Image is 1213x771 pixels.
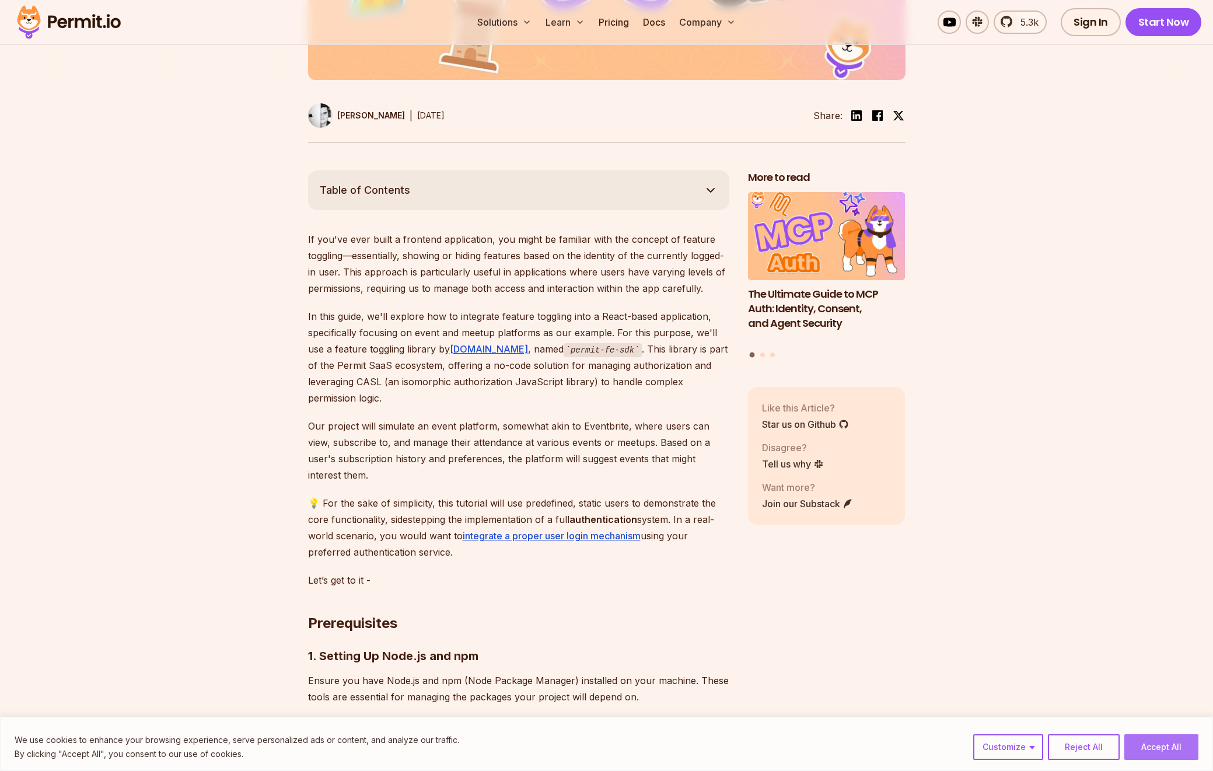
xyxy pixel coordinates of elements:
[308,572,729,588] p: Let’s get to it -
[850,109,864,123] img: linkedin
[762,497,853,511] a: Join our Substack
[748,192,906,360] div: Posts
[674,11,740,34] button: Company
[871,109,885,123] img: facebook
[308,672,729,705] p: Ensure you have Node.js and npm (Node Package Manager) installed on your machine. These tools are...
[417,110,445,120] time: [DATE]
[638,11,670,34] a: Docs
[1061,8,1121,36] a: Sign In
[337,110,405,121] p: [PERSON_NAME]
[473,11,536,34] button: Solutions
[1048,734,1120,760] button: Reject All
[308,649,478,663] strong: 1. Setting Up Node.js and npm
[750,353,755,358] button: Go to slide 1
[594,11,634,34] a: Pricing
[1013,15,1039,29] span: 5.3k
[12,2,126,42] img: Permit logo
[463,530,641,542] a: integrate a proper user login mechanism
[308,418,729,483] p: Our project will simulate an event platform, somewhat akin to Eventbrite, where users can view, s...
[564,343,642,357] code: permit-fe-sdk
[450,343,528,355] a: [DOMAIN_NAME]
[813,109,843,123] li: Share:
[541,11,589,34] button: Learn
[748,192,906,346] a: The Ultimate Guide to MCP Auth: Identity, Consent, and Agent SecurityThe Ultimate Guide to MCP Au...
[308,103,405,128] a: [PERSON_NAME]
[308,495,729,560] p: 💡 For the sake of simplicity, this tutorial will use predefined, static users to demonstrate the ...
[320,182,410,198] span: Table of Contents
[1125,8,1202,36] a: Start Now
[410,109,413,123] div: |
[308,103,333,128] img: Filip Grebowski
[308,170,729,210] button: Table of Contents
[762,417,849,431] a: Star us on Github
[748,192,906,281] img: The Ultimate Guide to MCP Auth: Identity, Consent, and Agent Security
[308,308,729,407] p: In this guide, we'll explore how to integrate feature toggling into a React-based application, sp...
[770,353,775,357] button: Go to slide 3
[569,514,637,525] strong: authentication
[893,110,904,121] img: twitter
[762,480,853,494] p: Want more?
[1124,734,1198,760] button: Accept All
[973,734,1043,760] button: Customize
[748,287,906,330] h3: The Ultimate Guide to MCP Auth: Identity, Consent, and Agent Security
[762,457,824,471] a: Tell us why
[15,733,459,747] p: We use cookies to enhance your browsing experience, serve personalized ads or content, and analyz...
[994,11,1047,34] a: 5.3k
[748,192,906,346] li: 1 of 3
[760,353,765,357] button: Go to slide 2
[748,170,906,185] h2: More to read
[15,747,459,761] p: By clicking "Accept All", you consent to our use of cookies.
[762,441,824,455] p: Disagree?
[762,401,849,415] p: Like this Article?
[308,231,729,296] p: If you've ever built a frontend application, you might be familiar with the concept of feature to...
[308,567,729,633] h2: Prerequisites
